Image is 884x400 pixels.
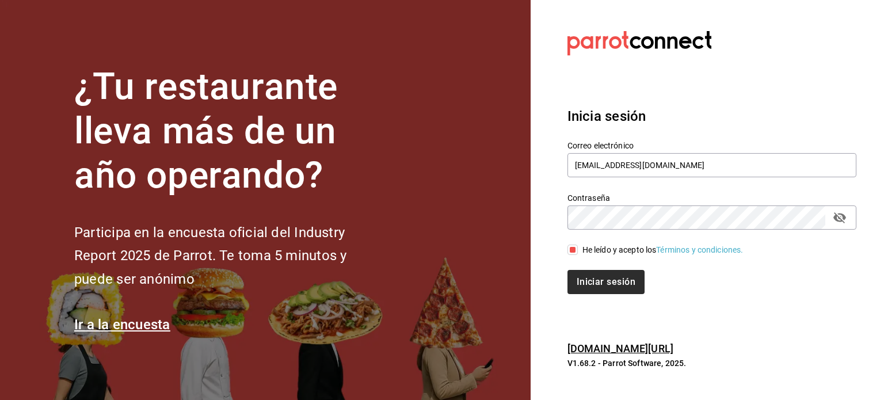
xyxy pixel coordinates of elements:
[567,342,673,355] a: [DOMAIN_NAME][URL]
[567,270,645,294] button: Iniciar sesión
[656,245,743,254] a: Términos y condiciones.
[567,142,856,150] label: Correo electrónico
[74,317,170,333] a: Ir a la encuesta
[74,221,385,291] h2: Participa en la encuesta oficial del Industry Report 2025 de Parrot. Te toma 5 minutos y puede se...
[830,208,849,227] button: passwordField
[567,194,856,202] label: Contraseña
[567,357,856,369] p: V1.68.2 - Parrot Software, 2025.
[582,244,744,256] div: He leído y acepto los
[74,65,385,197] h1: ¿Tu restaurante lleva más de un año operando?
[567,153,856,177] input: Ingresa tu correo electrónico
[567,106,856,127] h3: Inicia sesión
